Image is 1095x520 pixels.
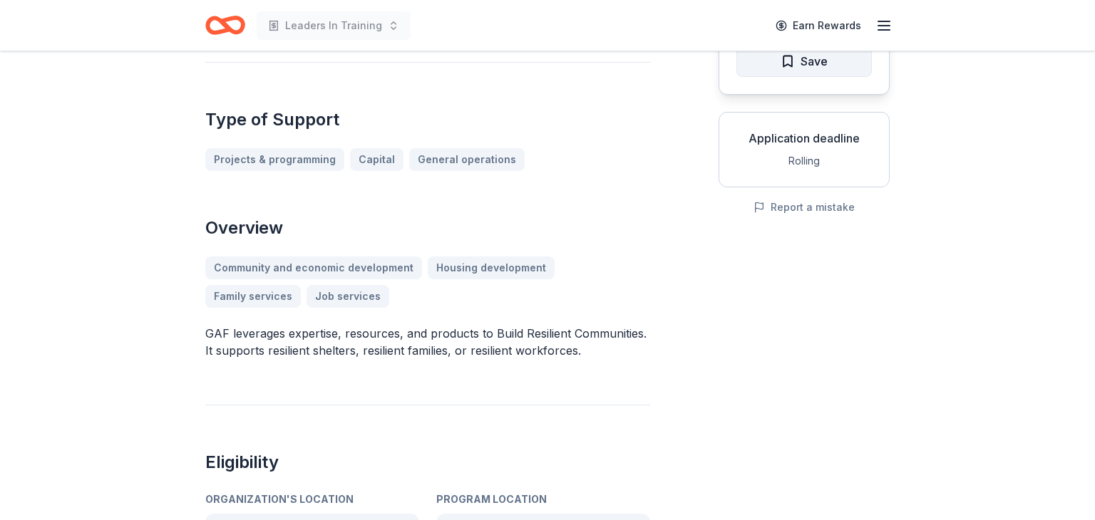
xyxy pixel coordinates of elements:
div: Rolling [731,152,878,170]
h2: Eligibility [205,451,650,474]
a: Earn Rewards [767,13,870,38]
span: Save [801,52,828,71]
button: Save [736,46,872,77]
button: Report a mistake [754,199,855,216]
h2: Type of Support [205,108,650,131]
div: Organization's Location [205,491,419,508]
h2: Overview [205,217,650,239]
button: Leaders In Training [257,11,411,40]
a: Home [205,9,245,42]
span: Leaders In Training [285,17,382,34]
a: General operations [409,148,525,171]
div: Program Location [436,491,650,508]
div: Application deadline [731,130,878,147]
p: GAF leverages expertise, resources, and products to Build Resilient Communities. It supports resi... [205,325,650,359]
a: Capital [350,148,403,171]
a: Projects & programming [205,148,344,171]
